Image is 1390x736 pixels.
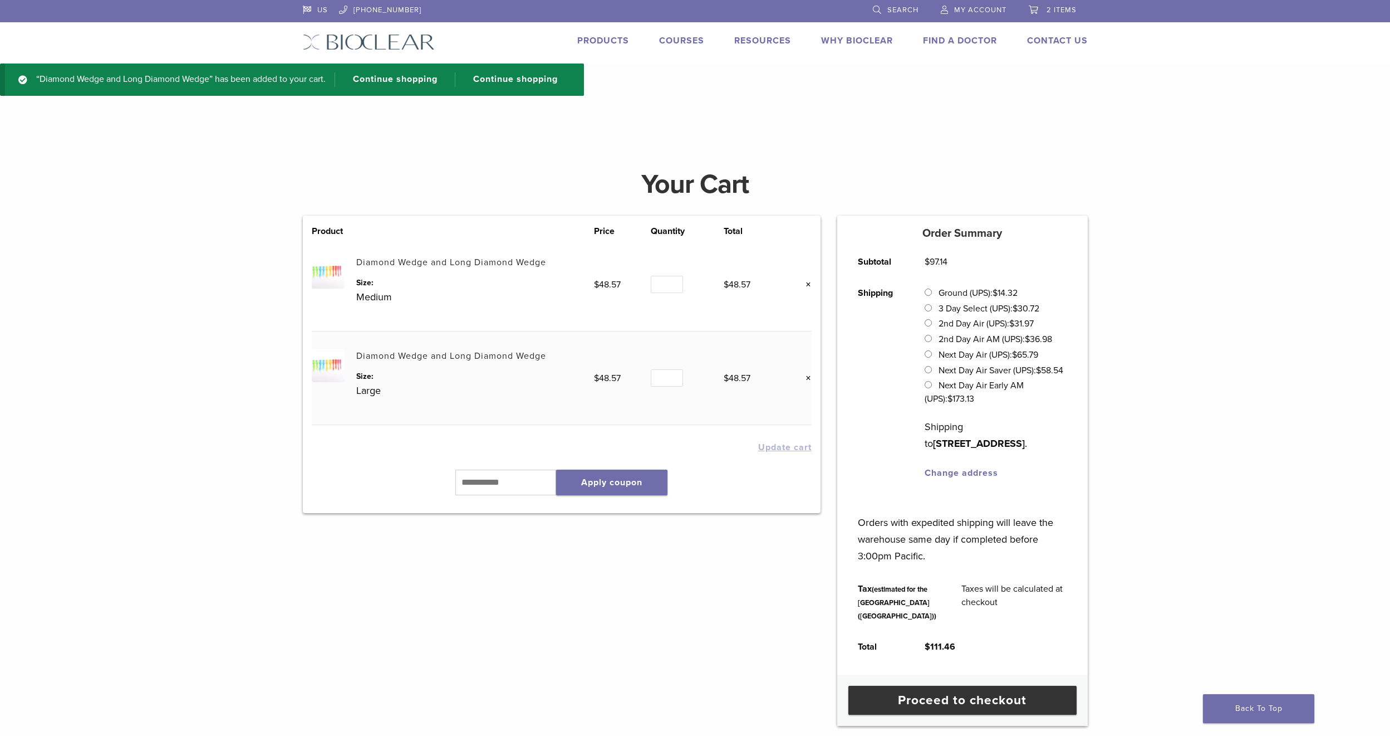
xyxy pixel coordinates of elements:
[837,227,1088,240] h5: Order Summary
[1036,365,1041,376] span: $
[1013,303,1039,314] bdi: 30.72
[659,35,704,46] a: Courses
[1009,318,1014,329] span: $
[1025,334,1052,345] bdi: 36.98
[312,225,356,238] th: Product
[925,256,930,267] span: $
[356,289,594,305] p: Medium
[925,418,1067,452] p: Shipping to .
[356,257,546,268] a: Diamond Wedge and Long Diamond Wedge
[303,34,435,50] img: Bioclear
[594,373,621,384] bdi: 48.57
[954,6,1006,14] span: My Account
[651,225,723,238] th: Quantity
[356,382,594,399] p: Large
[939,303,1039,314] label: 3 Day Select (UPS):
[947,393,952,404] span: $
[724,279,750,290] bdi: 48.57
[1012,349,1038,360] bdi: 65.79
[724,225,781,238] th: Total
[925,256,947,267] bdi: 97.14
[294,171,1096,198] h1: Your Cart
[993,287,1018,299] bdi: 14.32
[797,277,812,292] a: Remove this item
[758,443,812,452] button: Update cart
[1025,334,1030,345] span: $
[933,437,1025,450] strong: [STREET_ADDRESS]
[947,393,974,404] bdi: 173.13
[939,318,1034,329] label: 2nd Day Air (UPS):
[594,279,621,290] bdi: 48.57
[724,373,729,384] span: $
[1012,349,1017,360] span: $
[312,256,345,289] img: Diamond Wedge and Long Diamond Wedge
[939,349,1038,360] label: Next Day Air (UPS):
[356,277,594,289] dt: Size:
[939,365,1063,376] label: Next Day Air Saver (UPS):
[846,246,912,277] th: Subtotal
[1013,303,1018,314] span: $
[925,467,998,479] a: Change address
[887,6,919,14] span: Search
[939,287,1018,299] label: Ground (UPS):
[846,277,912,489] th: Shipping
[1047,6,1077,14] span: 2 items
[335,72,446,87] a: Continue shopping
[848,686,1077,715] a: Proceed to checkout
[923,35,997,46] a: Find A Doctor
[797,371,812,386] a: Remove this item
[312,349,345,382] img: Diamond Wedge and Long Diamond Wedge
[1027,35,1088,46] a: Contact Us
[455,72,566,87] a: Continue shopping
[724,373,750,384] bdi: 48.57
[1036,365,1063,376] bdi: 58.54
[846,631,912,662] th: Total
[821,35,893,46] a: Why Bioclear
[594,225,651,238] th: Price
[556,470,667,495] button: Apply coupon
[734,35,791,46] a: Resources
[858,498,1067,564] p: Orders with expedited shipping will leave the warehouse same day if completed before 3:00pm Pacific.
[925,641,930,652] span: $
[594,373,599,384] span: $
[1203,694,1314,723] a: Back To Top
[858,585,936,621] small: (estimated for the [GEOGRAPHIC_DATA] ([GEOGRAPHIC_DATA]))
[577,35,629,46] a: Products
[925,380,1023,404] label: Next Day Air Early AM (UPS):
[993,287,998,299] span: $
[939,334,1052,345] label: 2nd Day Air AM (UPS):
[1009,318,1034,329] bdi: 31.97
[356,371,594,382] dt: Size:
[846,573,949,631] th: Tax
[594,279,599,290] span: $
[949,573,1079,631] td: Taxes will be calculated at checkout
[356,350,546,362] a: Diamond Wedge and Long Diamond Wedge
[925,641,955,652] bdi: 111.46
[724,279,729,290] span: $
